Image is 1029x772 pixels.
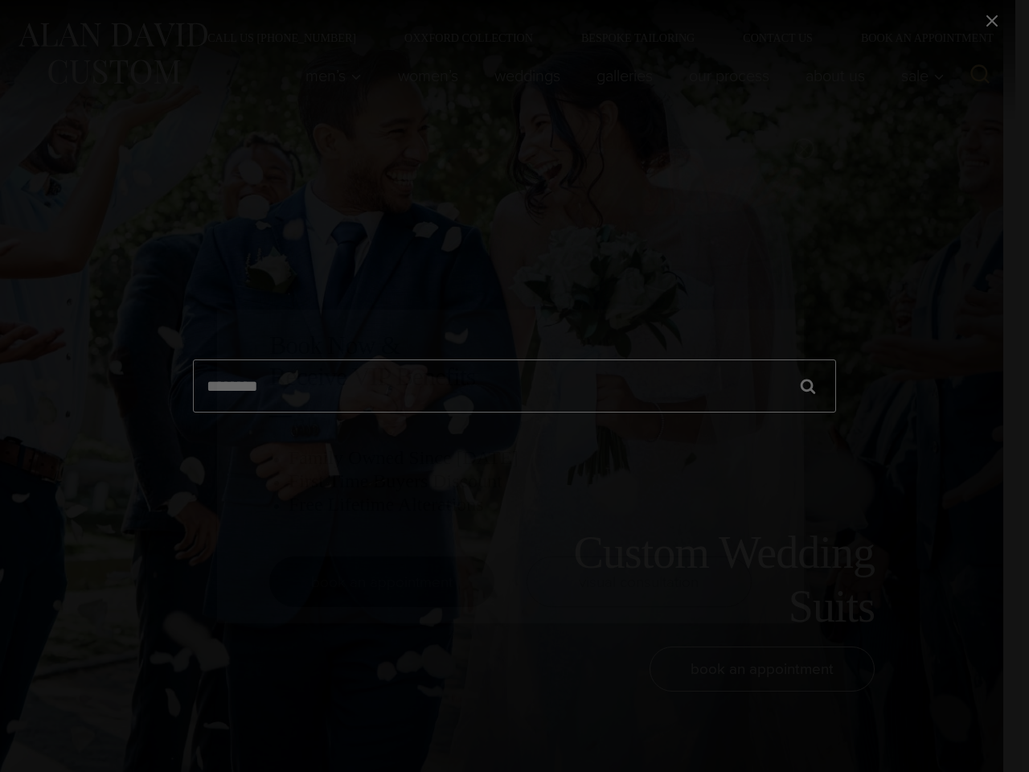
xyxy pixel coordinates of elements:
a: book an appointment [269,556,494,607]
button: Close [793,138,814,159]
h2: Book Now & Receive VIP Benefits [269,330,752,392]
h3: First Time Buyers Discount [289,470,752,493]
h3: Free Lifetime Alterations [289,493,752,516]
h3: Family Owned Since [DATE] [289,446,752,470]
a: visual consultation [527,556,752,607]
